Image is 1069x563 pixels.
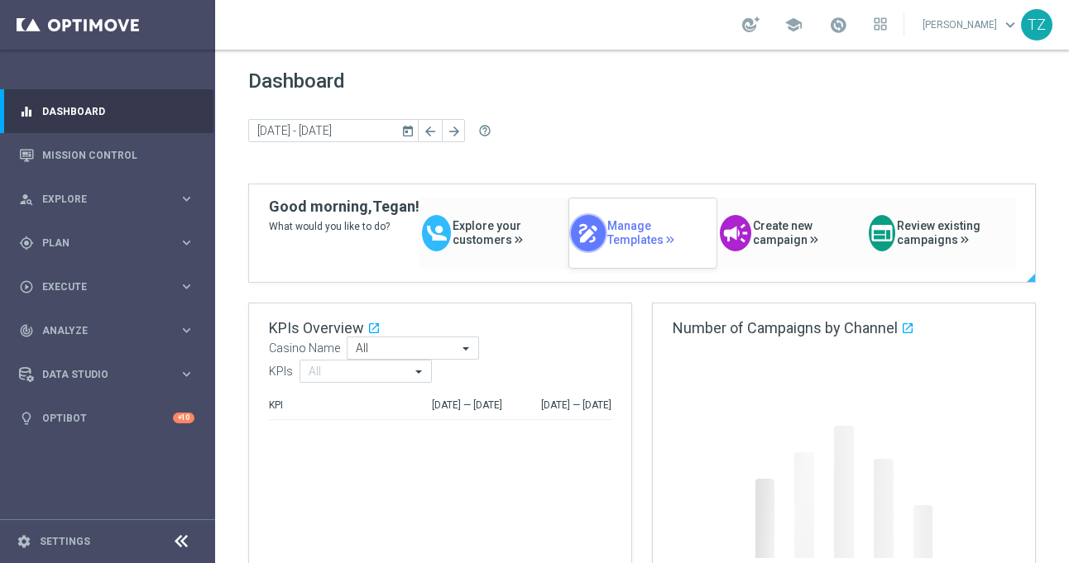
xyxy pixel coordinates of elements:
i: settings [17,534,31,549]
div: Data Studio [19,367,179,382]
i: lightbulb [19,411,34,426]
span: Plan [42,238,179,248]
div: +10 [173,413,194,423]
span: keyboard_arrow_down [1001,16,1019,34]
i: track_changes [19,323,34,338]
div: Analyze [19,323,179,338]
i: keyboard_arrow_right [179,279,194,294]
button: track_changes Analyze keyboard_arrow_right [18,324,195,337]
i: keyboard_arrow_right [179,322,194,338]
i: play_circle_outline [19,279,34,294]
div: Plan [19,236,179,250]
a: Dashboard [42,89,194,133]
i: gps_fixed [19,236,34,250]
a: Mission Control [42,133,194,177]
div: Explore [19,192,179,207]
span: Analyze [42,326,179,336]
a: [PERSON_NAME]keyboard_arrow_down [921,12,1021,37]
button: lightbulb Optibot +10 [18,412,195,425]
button: Data Studio keyboard_arrow_right [18,368,195,381]
div: Execute [19,279,179,294]
button: equalizer Dashboard [18,105,195,118]
span: school [784,16,803,34]
a: Settings [40,537,90,546]
i: person_search [19,192,34,207]
div: Mission Control [19,133,194,177]
button: person_search Explore keyboard_arrow_right [18,193,195,206]
i: equalizer [19,104,34,119]
div: TZ [1021,9,1052,41]
span: Execute [42,282,179,292]
span: Data Studio [42,370,179,379]
div: Dashboard [19,89,194,133]
i: keyboard_arrow_right [179,191,194,207]
button: gps_fixed Plan keyboard_arrow_right [18,236,195,250]
div: Optibot [19,396,194,440]
button: Mission Control [18,149,195,162]
span: Explore [42,194,179,204]
i: keyboard_arrow_right [179,366,194,382]
i: keyboard_arrow_right [179,235,194,250]
button: play_circle_outline Execute keyboard_arrow_right [18,280,195,293]
a: Optibot [42,396,173,440]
